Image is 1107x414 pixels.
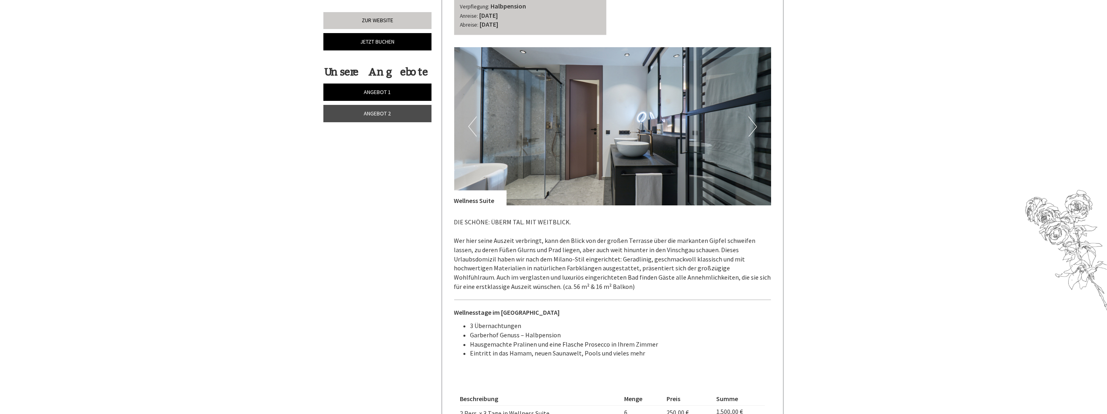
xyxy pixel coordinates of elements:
th: Preis [664,393,713,406]
span: Angebot 1 [364,88,391,96]
b: Halbpension [491,2,526,10]
button: Previous [468,117,477,137]
th: Beschreibung [460,393,621,406]
small: Anreise: [460,13,478,19]
th: Summe [713,393,765,406]
a: Zur Website [323,12,432,29]
div: Wellness Suite [454,190,507,206]
a: Jetzt buchen [323,33,432,50]
small: Abreise: [460,21,479,28]
li: Hausgemachte Pralinen und eine Flasche Prosecco in Ihrem Zimmer [470,340,772,349]
b: [DATE] [480,11,498,19]
strong: Wellnesstage im [GEOGRAPHIC_DATA] [454,309,560,317]
img: image [454,47,772,206]
button: Next [748,117,757,137]
div: Unsere Angebote [323,65,429,79]
th: Menge [621,393,664,406]
li: 3 Übernachtungen [470,322,772,331]
b: [DATE] [480,20,499,28]
li: Garberhof Genuss – Halbpension [470,331,772,340]
p: DIE SCHÖNE: ÜBERM TAL. MIT WEITBLICK. Wer hier seine Auszeit verbringt, kann den Blick von der gr... [454,218,772,292]
small: Verpflegung: [460,3,490,10]
span: Angebot 2 [364,110,391,117]
li: Eintritt in das Hamam, neuen Saunawelt, Pools und vieles mehr [470,349,772,358]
